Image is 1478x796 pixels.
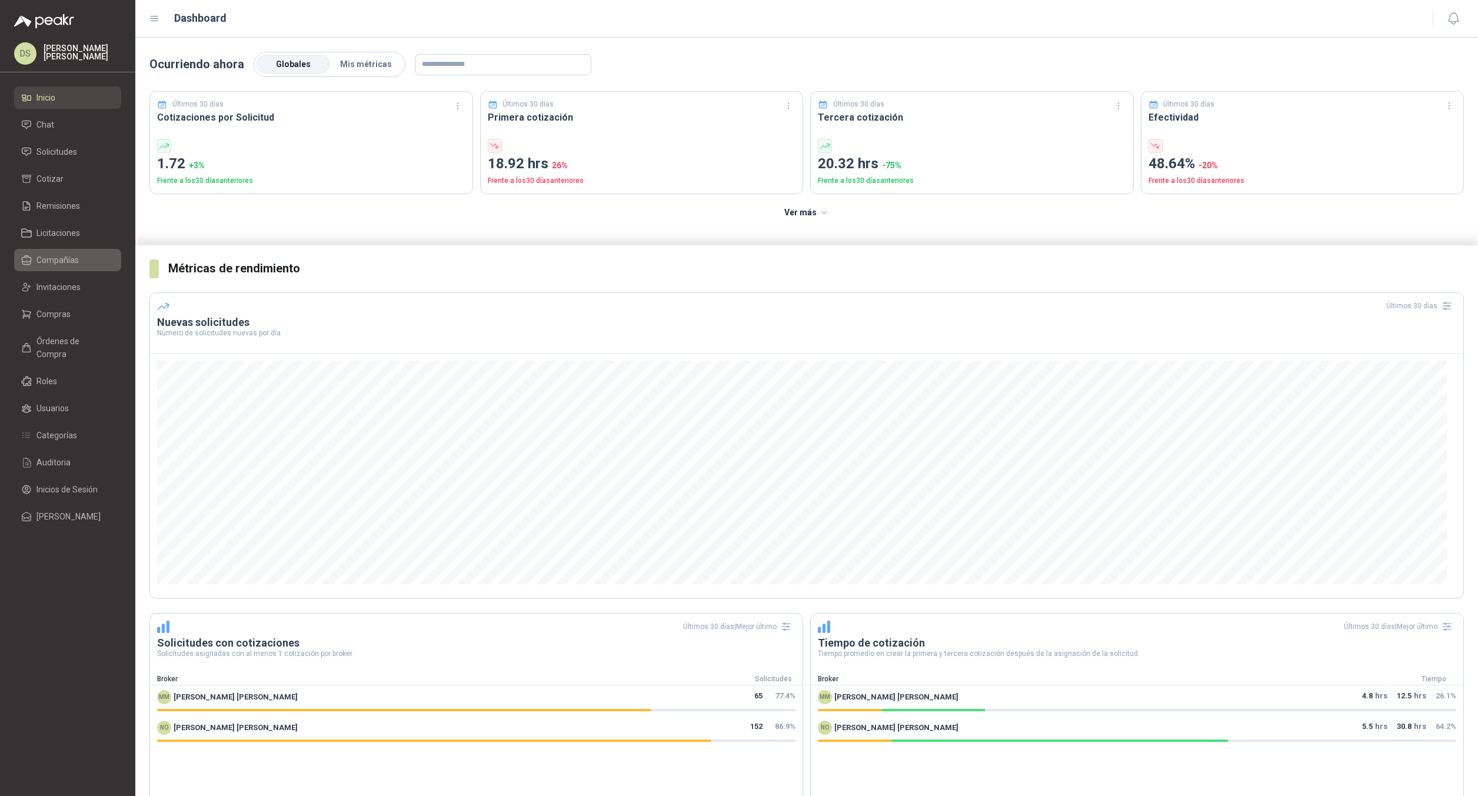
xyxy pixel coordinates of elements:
button: Ver más [778,201,836,225]
p: Frente a los 30 días anteriores [157,175,465,186]
span: [PERSON_NAME] [PERSON_NAME] [834,691,958,703]
h3: Primera cotización [488,110,796,125]
span: Inicio [36,91,55,104]
p: Últimos 30 días [172,99,224,110]
p: Ocurriendo ahora [149,55,244,74]
p: hrs [1397,721,1426,735]
span: Inicios de Sesión [36,483,98,496]
span: 26.1 % [1436,691,1456,700]
span: 26 % [552,161,568,170]
a: Remisiones [14,195,121,217]
div: NO [157,721,171,735]
a: Auditoria [14,451,121,474]
div: Tiempo [1404,674,1463,685]
span: 65 [754,690,763,704]
div: MM [157,690,171,704]
span: Chat [36,118,54,131]
div: Últimos 30 días | Mejor último [683,617,795,636]
span: Remisiones [36,199,80,212]
p: Frente a los 30 días anteriores [488,175,796,186]
span: -20 % [1199,161,1218,170]
span: [PERSON_NAME] [PERSON_NAME] [834,722,958,734]
span: -75 % [882,161,901,170]
h3: Solicitudes con cotizaciones [157,636,795,650]
p: Frente a los 30 días anteriores [818,175,1126,186]
p: 20.32 hrs [818,153,1126,175]
span: Categorías [36,429,77,442]
p: Últimos 30 días [833,99,884,110]
p: Últimos 30 días [502,99,554,110]
span: 152 [750,721,763,735]
p: [PERSON_NAME] [PERSON_NAME] [44,44,121,61]
h3: Tercera cotización [818,110,1126,125]
a: Solicitudes [14,141,121,163]
span: Órdenes de Compra [36,335,110,361]
p: Número de solicitudes nuevas por día [157,329,1456,337]
div: Solicitudes [744,674,803,685]
span: Mis métricas [340,59,392,69]
p: 1.72 [157,153,465,175]
div: Últimos 30 días [1386,297,1456,315]
span: 30.8 [1397,721,1412,735]
a: Chat [14,114,121,136]
span: Solicitudes [36,145,77,158]
a: Categorías [14,424,121,447]
a: Usuarios [14,397,121,419]
div: Broker [150,674,744,685]
div: Últimos 30 días | Mejor último [1344,617,1456,636]
p: 48.64% [1149,153,1457,175]
a: Licitaciones [14,222,121,244]
span: Compras [36,308,71,321]
span: Compañías [36,254,79,267]
a: Roles [14,370,121,392]
p: Frente a los 30 días anteriores [1149,175,1457,186]
a: Invitaciones [14,276,121,298]
p: Solicitudes asignadas con al menos 1 cotización por broker [157,650,795,657]
div: NO [818,721,832,735]
a: Compañías [14,249,121,271]
h1: Dashboard [174,10,227,26]
div: MM [818,690,832,704]
p: Últimos 30 días [1163,99,1214,110]
p: Tiempo promedio en crear la primera y tercera cotización después de la asignación de la solicitud. [818,650,1456,657]
span: Usuarios [36,402,69,415]
span: 12.5 [1397,690,1412,704]
span: 77.4 % [775,691,795,700]
p: 18.92 hrs [488,153,796,175]
h3: Métricas de rendimiento [168,259,1464,278]
span: Cotizar [36,172,64,185]
img: Logo peakr [14,14,74,28]
span: 4.8 [1362,690,1373,704]
p: hrs [1362,721,1387,735]
div: Broker [811,674,1404,685]
span: 5.5 [1362,721,1373,735]
h3: Efectividad [1149,110,1457,125]
a: [PERSON_NAME] [14,505,121,528]
span: + 3 % [189,161,205,170]
h3: Tiempo de cotización [818,636,1456,650]
span: 64.2 % [1436,722,1456,731]
p: hrs [1362,690,1387,704]
span: Roles [36,375,57,388]
span: Auditoria [36,456,71,469]
span: [PERSON_NAME] [PERSON_NAME] [174,691,298,703]
h3: Cotizaciones por Solicitud [157,110,465,125]
span: 86.9 % [775,722,795,731]
p: hrs [1397,690,1426,704]
span: Globales [276,59,311,69]
span: Invitaciones [36,281,81,294]
a: Compras [14,303,121,325]
span: Licitaciones [36,227,80,239]
a: Inicio [14,86,121,109]
span: [PERSON_NAME] [PERSON_NAME] [174,722,298,734]
h3: Nuevas solicitudes [157,315,1456,329]
span: [PERSON_NAME] [36,510,101,523]
a: Cotizar [14,168,121,190]
a: Órdenes de Compra [14,330,121,365]
div: DS [14,42,36,65]
a: Inicios de Sesión [14,478,121,501]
